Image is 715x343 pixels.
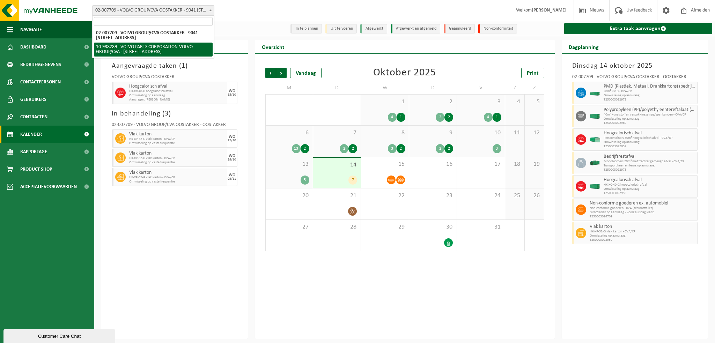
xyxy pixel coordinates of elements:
[572,61,698,71] h3: Dinsdag 14 oktober 2025
[604,84,696,89] span: PMD (Plastiek, Metaal, Drankkartons) (bedrijven)
[340,144,348,153] div: 2
[391,24,440,33] li: Afgewerkt en afgemeld
[129,151,225,156] span: Vlak karton
[590,114,600,119] img: HK-XC-40-GN-00
[20,38,46,56] span: Dashboard
[457,82,505,94] td: V
[604,154,696,159] span: Bedrijfsrestafval
[505,82,525,94] td: Z
[604,117,696,121] span: Omwisseling op aanvraag
[460,223,501,231] span: 31
[444,113,453,122] div: 2
[265,82,313,94] td: M
[228,177,236,181] div: 05/11
[528,129,540,137] span: 12
[20,161,52,178] span: Product Shop
[590,215,696,219] span: T250003024709
[528,192,540,200] span: 26
[94,43,213,57] li: 10-938289 - VOLVO PARTS CORPORATION-VOLVO GROUP/CVA - [STREET_ADDRESS]
[364,192,405,200] span: 22
[604,187,696,191] span: Omwisseling op aanvraag
[112,61,237,71] h3: Aangevraagde taken ( )
[413,129,453,137] span: 9
[478,24,517,33] li: Non-conformiteit
[409,82,457,94] td: D
[360,24,387,33] li: Afgewerkt
[604,159,696,164] span: Monoblocpers 20m³ met trechter gemengd afval - CVA/CP
[3,328,117,343] iframe: chat widget
[413,161,453,168] span: 16
[509,161,521,168] span: 18
[604,140,696,144] span: Omwisseling op aanvraag
[292,144,301,153] div: 13
[413,192,453,200] span: 23
[604,98,696,102] span: T250003022972
[129,89,225,94] span: HK-XC-40-G hoogcalorisch afval
[129,176,225,180] span: HK-XP-32-G vlak karton - CVA/CP
[20,73,61,91] span: Contactpersonen
[528,98,540,106] span: 5
[301,176,309,185] div: 5
[444,24,475,33] li: Geannuleerd
[361,82,409,94] td: W
[397,144,405,153] div: 2
[20,56,61,73] span: Bedrijfsgegevens
[604,94,696,98] span: Omwisseling op aanvraag
[269,192,309,200] span: 20
[229,89,235,93] div: WO
[528,161,540,168] span: 19
[397,113,405,122] div: 1
[413,223,453,231] span: 30
[290,68,322,78] div: Vandaag
[93,6,214,15] span: 02-007709 - VOLVO GROUP/CVA OOSTAKKER - 9041 OOSTAKKER, SMALLEHEERWEG 31
[521,68,544,78] a: Print
[290,24,322,33] li: In te plannen
[436,144,444,153] div: 2
[460,98,501,106] span: 3
[20,126,42,143] span: Kalender
[313,82,361,94] td: D
[590,90,600,96] img: HK-XC-20-GN-00
[20,108,47,126] span: Contracten
[590,158,600,168] img: HK-XZ-20-GN-00
[444,144,453,153] div: 2
[348,176,357,185] div: 7
[604,177,696,183] span: Hoogcalorisch afval
[604,168,696,172] span: T250003022973
[129,161,225,165] span: Omwisseling op vaste frequentie
[301,144,309,153] div: 2
[129,170,225,176] span: Vlak karton
[590,210,696,215] span: Direct laden op aanvraag - voorkeursdag klant
[590,224,696,230] span: Vlak karton
[525,82,544,94] td: Z
[604,144,696,149] span: T250003022957
[388,144,397,153] div: 3
[94,29,213,43] li: 02-007709 - VOLVO GROUP/CVA OOSTAKKER - 9041 [STREET_ADDRESS]
[129,132,225,137] span: Vlak karton
[604,89,696,94] span: 20m³ PMD - CVA/CP
[413,98,453,106] span: 2
[92,5,214,16] span: 02-007709 - VOLVO GROUP/CVA OOSTAKKER - 9041 OOSTAKKER, SMALLEHEERWEG 31
[265,68,276,78] span: Vorige
[364,98,405,106] span: 1
[112,122,237,129] div: 02-007709 - VOLVO GROUP/CVA OOSTAKKER - OOSTAKKER
[527,70,539,76] span: Print
[604,107,696,113] span: Polypropyleen (PP)/polyethyleentereftalaat (PET) spanbanden
[129,156,225,161] span: HK-XP-32-G vlak karton - CVA/CP
[436,113,444,122] div: 2
[590,184,600,189] img: HK-XC-40-GN-00
[564,23,713,34] a: Extra taak aanvragen
[317,129,357,137] span: 7
[590,137,600,142] img: HK-XP-30-GN-00
[484,113,493,122] div: 4
[182,62,185,69] span: 1
[373,68,436,78] div: Oktober 2025
[20,91,46,108] span: Gebruikers
[604,183,696,187] span: HK-XC-40-G hoogcalorisch afval
[20,143,47,161] span: Rapportage
[112,109,237,119] h3: In behandeling ( )
[509,129,521,137] span: 11
[129,84,225,89] span: Hoogcalorisch afval
[388,113,397,122] div: 4
[129,98,225,102] span: Aanvrager: [PERSON_NAME]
